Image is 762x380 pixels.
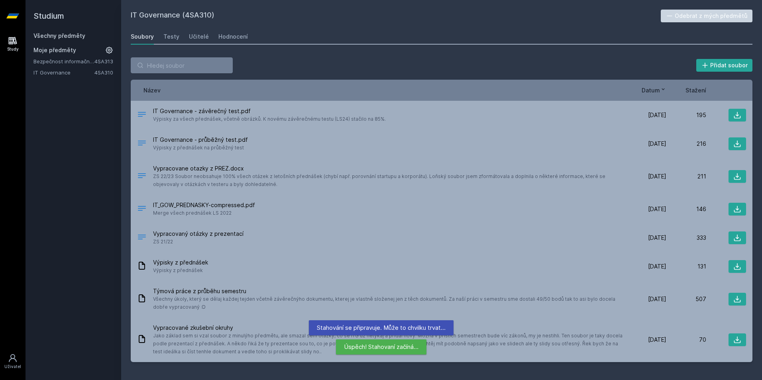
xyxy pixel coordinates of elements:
[153,107,386,115] span: IT Governance - závěrečný test.pdf
[163,29,179,45] a: Testy
[666,111,706,119] div: 195
[137,232,147,244] div: .DOCX
[137,171,147,182] div: DOCX
[666,205,706,213] div: 146
[131,10,661,22] h2: IT Governance (4SA310)
[153,287,623,295] span: Týmová práce z průběhu semestru
[153,144,248,152] span: Výpisky z přednášek na průběžný test
[137,110,147,121] div: PDF
[648,234,666,242] span: [DATE]
[336,339,426,355] div: Úspěch! Stahovaní začíná…
[648,111,666,119] span: [DATE]
[33,57,94,65] a: Bezpečnost informačních systémů
[153,332,623,356] span: Jako základ sem si vzal soubor z minulýho předmětu, ale smazal sem otázky, co se ITG už netýkaj a...
[131,29,154,45] a: Soubory
[642,86,666,94] button: Datum
[666,262,706,270] div: 131
[685,86,706,94] button: Stažení
[153,266,208,274] span: Výpisky z přednášek
[666,140,706,148] div: 216
[153,238,244,246] span: ZS 21/22
[163,33,179,41] div: Testy
[94,69,113,76] a: 4SA310
[143,86,161,94] button: Název
[153,230,244,238] span: Vypracovaný otázky z prezentací
[218,33,248,41] div: Hodnocení
[153,115,386,123] span: Výpisky za všech přednášek, včetně obrázků. K novému závěrečnému testu (LS24) stačilo na 85%.
[648,140,666,148] span: [DATE]
[33,46,76,54] span: Moje předměty
[642,86,660,94] span: Datum
[153,201,255,209] span: IT_GOW_PREDNASKY-compressed.pdf
[33,69,94,76] a: IT Governance
[153,209,255,217] span: Merge všech prednášek LS 2022
[189,33,209,41] div: Učitelé
[189,29,209,45] a: Učitelé
[648,205,666,213] span: [DATE]
[153,324,623,332] span: Vypracované zkušební okruhy
[666,295,706,303] div: 507
[153,259,208,266] span: Výpisky z přednášek
[2,349,24,374] a: Uživatel
[648,172,666,180] span: [DATE]
[131,57,233,73] input: Hledej soubor
[137,138,147,150] div: PDF
[309,320,454,335] div: Stahování se připravuje. Může to chvilku trvat…
[137,204,147,215] div: PDF
[648,336,666,344] span: [DATE]
[33,32,85,39] a: Všechny předměty
[648,262,666,270] span: [DATE]
[94,58,113,65] a: 4SA313
[661,10,753,22] button: Odebrat z mých předmětů
[2,32,24,56] a: Study
[153,295,623,311] span: Všechny úkoly, který se dělaj každej tejden včetně závěrečnýho dokumentu, kterej je vlastně slože...
[666,172,706,180] div: 211
[666,336,706,344] div: 70
[666,234,706,242] div: 333
[131,33,154,41] div: Soubory
[4,364,21,370] div: Uživatel
[696,59,753,72] button: Přidat soubor
[218,29,248,45] a: Hodnocení
[153,165,623,172] span: Vypracovane otazky z PREZ.docx
[153,136,248,144] span: IT Governance - průběžný test.pdf
[7,46,19,52] div: Study
[648,295,666,303] span: [DATE]
[153,172,623,188] span: ZS 22/23 Soubor neobsahuje 100% všech otázek z letošních přednášek (chybí např. porovnání startup...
